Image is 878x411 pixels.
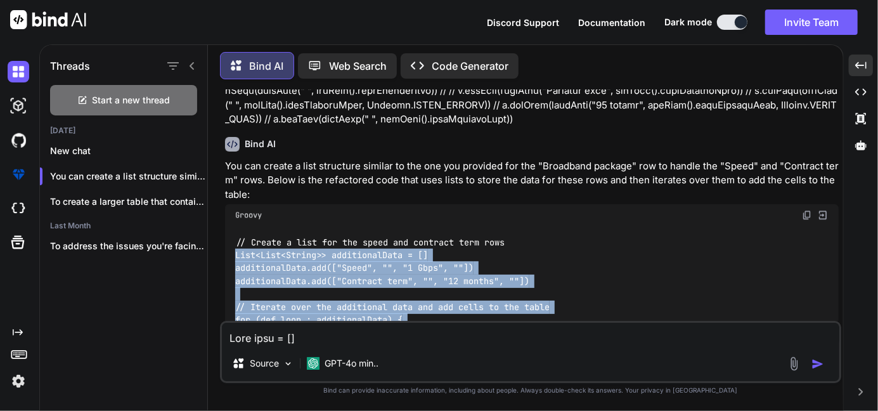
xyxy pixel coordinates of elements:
p: New chat [50,145,207,157]
img: icon [811,358,824,370]
span: Dark mode [664,16,712,29]
img: darkAi-studio [8,95,29,117]
p: You can create a list structure similar to the one you provided for the "Broadband package" row t... [225,159,839,202]
span: Start a new thread [93,94,171,107]
h2: Last Month [40,221,207,231]
p: Source [250,357,279,370]
span: Documentation [578,17,645,28]
span: Discord Support [487,17,559,28]
h2: [DATE] [40,126,207,136]
p: You can create a list structure similar ... [50,170,207,183]
h1: Threads [50,58,90,74]
img: settings [8,370,29,392]
img: copy [802,210,812,220]
img: Bind AI [10,10,86,29]
p: To address the issues you're facing with... [50,240,207,252]
button: Discord Support [487,16,559,29]
img: Pick Models [283,358,294,369]
img: githubDark [8,129,29,151]
img: attachment [787,356,801,371]
img: darkChat [8,61,29,82]
p: GPT-4o min.. [325,357,378,370]
img: GPT-4o mini [307,357,320,370]
img: cloudideIcon [8,198,29,219]
p: To create a larger table that contains... [50,195,207,208]
p: Bind AI [249,58,283,74]
p: Bind can provide inaccurate information, including about people. Always double-check its answers.... [220,386,841,395]
span: Groovy [235,210,262,220]
p: Web Search [329,58,387,74]
img: premium [8,164,29,185]
h6: Bind AI [245,138,276,150]
button: Invite Team [765,10,858,35]
button: Documentation [578,16,645,29]
img: Open in Browser [817,209,829,221]
p: Code Generator [432,58,508,74]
